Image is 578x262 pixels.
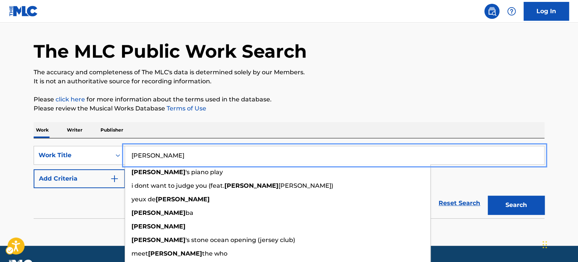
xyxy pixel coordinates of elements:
input: Search... [125,146,544,164]
span: 's piano play [185,169,223,176]
div: Chat Widget [540,226,578,262]
div: On [111,146,125,164]
img: help [507,7,516,16]
img: search [487,7,496,16]
h1: The MLC Public Work Search [34,40,307,63]
div: Work Title [39,151,107,160]
a: click here [56,96,85,103]
strong: [PERSON_NAME] [156,196,210,203]
button: Add Criteria [34,169,125,188]
form: Search Form [34,146,544,218]
strong: [PERSON_NAME] [131,209,185,216]
p: Please for more information about the terms used in the database. [34,95,544,104]
strong: [PERSON_NAME] [131,236,185,244]
span: ba [185,209,193,216]
p: The accuracy and completeness of The MLC's data is determined solely by our Members. [34,68,544,77]
a: Log In [524,2,569,21]
span: the who [202,250,227,257]
strong: [PERSON_NAME] [224,182,278,189]
div: Drag [542,233,547,256]
span: i dont want to judge you (feat. [131,182,224,189]
iframe: Hubspot Iframe [540,226,578,262]
span: [PERSON_NAME]) [278,182,333,189]
a: Terms of Use [165,105,206,112]
strong: [PERSON_NAME] [148,250,202,257]
img: 9d2ae6d4665cec9f34b9.svg [110,174,119,183]
span: 's stone ocean opening (jersey club) [185,236,295,244]
p: It is not an authoritative source for recording information. [34,77,544,86]
strong: [PERSON_NAME] [131,223,185,230]
p: Publisher [98,122,125,138]
p: Please review the Musical Works Database [34,104,544,113]
span: meet [131,250,148,257]
strong: [PERSON_NAME] [131,169,185,176]
a: Reset Search [435,195,484,211]
p: Work [34,122,51,138]
button: Search [488,196,544,215]
span: yeux de [131,196,156,203]
img: MLC Logo [9,6,38,17]
p: Writer [65,122,85,138]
